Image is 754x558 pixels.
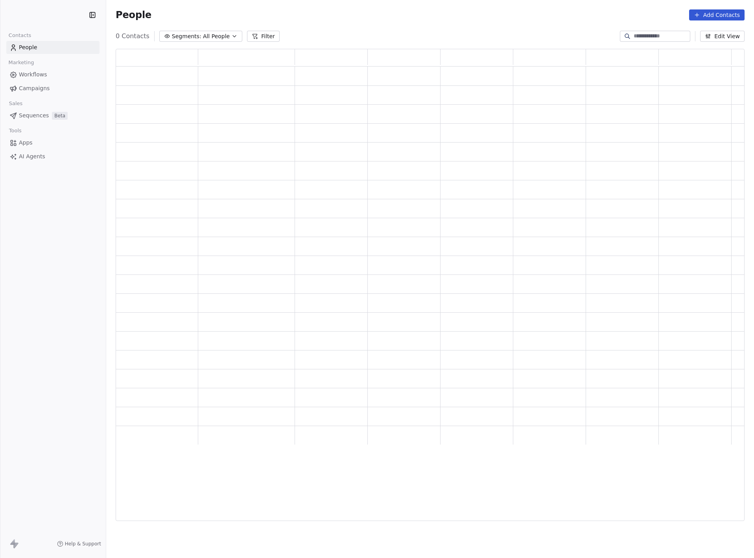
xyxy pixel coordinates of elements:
button: Filter [247,31,280,42]
a: SequencesBeta [6,109,100,122]
button: Add Contacts [689,9,745,20]
a: Apps [6,136,100,149]
a: AI Agents [6,150,100,163]
span: 0 Contacts [116,32,149,41]
span: AI Agents [19,152,45,161]
span: Campaigns [19,84,50,93]
button: Edit View [700,31,745,42]
a: People [6,41,100,54]
span: People [116,9,151,21]
span: Segments: [172,32,201,41]
span: Workflows [19,70,47,79]
span: Apps [19,139,33,147]
span: Marketing [5,57,37,69]
span: Sales [6,98,26,109]
a: Workflows [6,68,100,81]
span: People [19,43,37,52]
span: Contacts [5,30,35,41]
span: Beta [52,112,68,120]
span: Help & Support [65,541,101,547]
span: Sequences [19,111,49,120]
span: All People [203,32,230,41]
span: Tools [6,125,25,137]
a: Campaigns [6,82,100,95]
a: Help & Support [57,541,101,547]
